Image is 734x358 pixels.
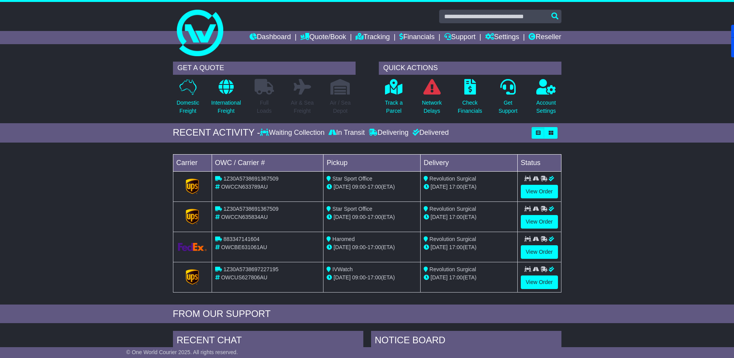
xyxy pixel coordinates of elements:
a: DomesticFreight [176,79,199,119]
span: 17:00 [449,214,463,220]
p: Air & Sea Freight [291,99,314,115]
p: Track a Parcel [385,99,403,115]
a: View Order [521,185,558,198]
span: [DATE] [334,274,351,281]
div: In Transit [327,129,367,137]
p: Network Delays [422,99,441,115]
a: AccountSettings [536,79,556,119]
a: View Order [521,275,558,289]
span: 17:00 [368,214,381,220]
span: [DATE] [334,214,351,220]
span: 883347141604 [223,236,259,242]
span: Revolution Surgical [429,206,476,212]
span: 17:00 [368,244,381,250]
div: (ETA) [424,183,514,191]
div: (ETA) [424,243,514,251]
td: Carrier [173,154,212,171]
p: Air / Sea Depot [330,99,351,115]
span: OWCCN635834AU [221,214,268,220]
span: 1Z30A5738697227195 [223,266,278,272]
span: Revolution Surgical [429,236,476,242]
div: - (ETA) [327,243,417,251]
p: Check Financials [458,99,482,115]
a: InternationalFreight [211,79,241,119]
a: View Order [521,215,558,229]
span: Star Sport Office [332,206,372,212]
span: OWCBE631061AU [221,244,267,250]
div: - (ETA) [327,183,417,191]
img: GetCarrierServiceLogo [178,243,207,251]
span: [DATE] [334,244,351,250]
a: GetSupport [498,79,518,119]
td: OWC / Carrier # [212,154,323,171]
div: Delivering [367,129,411,137]
span: Haromed [332,236,355,242]
a: Support [444,31,476,44]
span: [DATE] [334,184,351,190]
div: - (ETA) [327,274,417,282]
a: Reseller [529,31,561,44]
div: GET A QUOTE [173,62,356,75]
span: OWCUS627806AU [221,274,267,281]
a: Tracking [356,31,390,44]
span: 09:00 [352,184,366,190]
div: RECENT ACTIVITY - [173,127,260,138]
span: 09:00 [352,214,366,220]
span: OWCCN633789AU [221,184,268,190]
td: Status [517,154,561,171]
span: © One World Courier 2025. All rights reserved. [126,349,238,355]
span: 1Z30A5738691367509 [223,206,278,212]
span: 17:00 [449,244,463,250]
a: CheckFinancials [457,79,482,119]
span: 17:00 [368,274,381,281]
img: GetCarrierServiceLogo [186,209,199,224]
img: GetCarrierServiceLogo [186,269,199,285]
td: Delivery [420,154,517,171]
p: Full Loads [255,99,274,115]
p: Get Support [498,99,517,115]
span: Revolution Surgical [429,266,476,272]
p: Domestic Freight [176,99,199,115]
span: 17:00 [449,274,463,281]
span: 09:00 [352,244,366,250]
span: [DATE] [431,274,448,281]
div: QUICK ACTIONS [379,62,561,75]
a: Quote/Book [300,31,346,44]
div: RECENT CHAT [173,331,363,352]
div: - (ETA) [327,213,417,221]
div: (ETA) [424,213,514,221]
div: Delivered [411,129,449,137]
span: 17:00 [449,184,463,190]
a: Dashboard [250,31,291,44]
span: 1Z30A5738691367509 [223,176,278,182]
div: FROM OUR SUPPORT [173,308,561,320]
div: NOTICE BOARD [371,331,561,352]
td: Pickup [323,154,421,171]
a: NetworkDelays [421,79,442,119]
span: 17:00 [368,184,381,190]
span: IVWatch [332,266,352,272]
span: [DATE] [431,244,448,250]
p: International Freight [211,99,241,115]
a: View Order [521,245,558,259]
div: (ETA) [424,274,514,282]
span: [DATE] [431,214,448,220]
span: 09:00 [352,274,366,281]
img: GetCarrierServiceLogo [186,179,199,194]
span: Star Sport Office [332,176,372,182]
a: Settings [485,31,519,44]
p: Account Settings [536,99,556,115]
span: [DATE] [431,184,448,190]
a: Financials [399,31,435,44]
span: Revolution Surgical [429,176,476,182]
a: Track aParcel [385,79,403,119]
div: Waiting Collection [260,129,326,137]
